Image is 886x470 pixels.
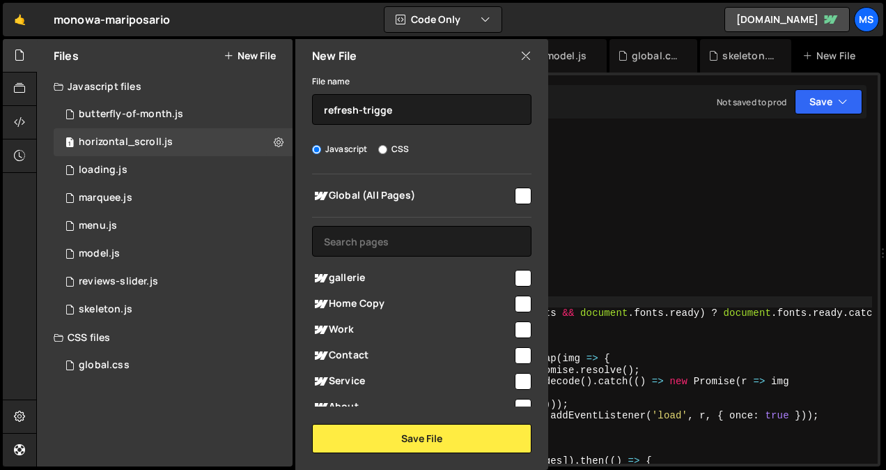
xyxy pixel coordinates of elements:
[3,3,37,36] a: 🤙
[802,49,861,63] div: New File
[378,145,387,154] input: CSS
[632,49,681,63] div: global.css
[54,268,293,296] div: 16967/46536.js
[54,212,293,240] div: 16967/46877.js
[79,275,158,288] div: reviews-slider.js
[722,49,775,63] div: skeleton.js
[65,138,74,149] span: 1
[79,108,183,121] div: butterfly-of-month.js
[79,303,132,316] div: skeleton.js
[54,184,293,212] div: 16967/46534.js
[54,296,293,324] div: 16967/46878.js
[54,11,170,28] div: monowa-mariposario
[79,220,117,232] div: menu.js
[54,100,293,128] div: 16967/46875.js
[378,142,409,156] label: CSS
[54,128,293,156] div: 16967/46535.js
[54,240,293,268] div: 16967/46905.js
[312,399,513,416] span: About
[312,296,513,312] span: Home Copy
[312,373,513,390] span: Service
[384,7,502,32] button: Code Only
[795,89,862,114] button: Save
[312,142,368,156] label: Javascript
[79,359,130,372] div: global.css
[724,7,850,32] a: [DOMAIN_NAME]
[312,48,357,63] h2: New File
[312,145,321,154] input: Javascript
[854,7,879,32] a: ms
[37,73,293,100] div: Javascript files
[79,136,173,149] div: horizontal_scroll.js
[545,49,586,63] div: model.js
[37,324,293,351] div: CSS files
[717,96,786,108] div: Not saved to prod
[312,321,513,338] span: Work
[224,50,276,61] button: New File
[312,226,531,257] input: Search pages
[79,164,127,176] div: loading.js
[312,94,531,125] input: Name
[312,347,513,364] span: Contact
[79,248,120,260] div: model.js
[54,48,79,63] h2: Files
[54,156,293,184] div: 16967/46876.js
[312,75,350,89] label: File name
[312,424,531,453] button: Save File
[312,188,513,204] span: Global (All Pages)
[54,351,293,379] div: 16967/46887.css
[312,270,513,287] span: gallerie
[79,192,132,204] div: marquee.js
